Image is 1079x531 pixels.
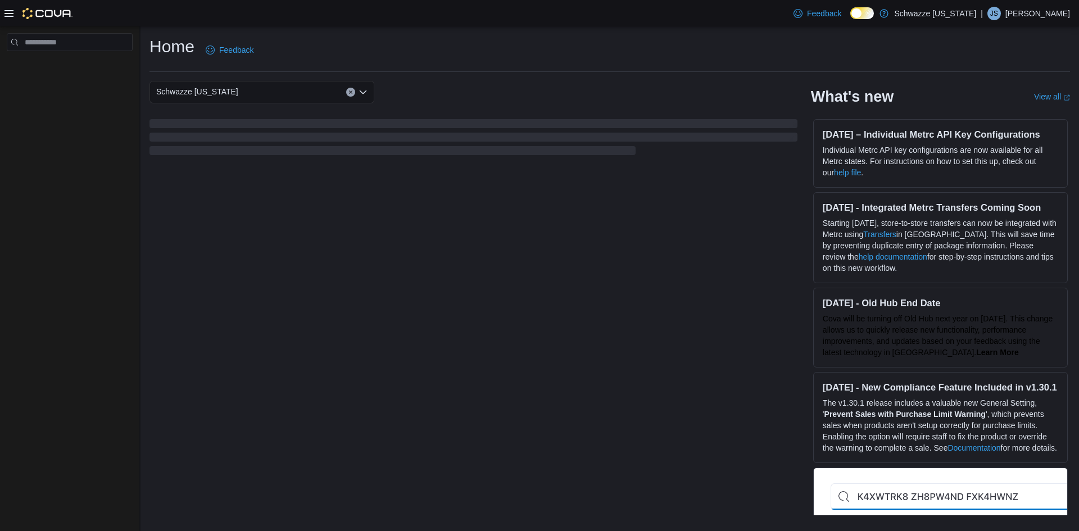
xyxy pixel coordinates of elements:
h3: [DATE] - New Compliance Feature Included in v1.30.1 [823,382,1058,393]
a: help file [834,168,861,177]
a: Documentation [947,443,1000,452]
p: Schwazze [US_STATE] [894,7,976,20]
a: Transfers [863,230,896,239]
p: The v1.30.1 release includes a valuable new General Setting, ' ', which prevents sales when produ... [823,397,1058,453]
span: Feedback [807,8,841,19]
h3: [DATE] - Integrated Metrc Transfers Coming Soon [823,202,1058,213]
h3: [DATE] – Individual Metrc API Key Configurations [823,129,1058,140]
nav: Complex example [7,53,133,80]
h2: What's new [811,88,894,106]
a: View allExternal link [1034,92,1070,101]
a: Learn More [976,348,1018,357]
svg: External link [1063,94,1070,101]
p: Individual Metrc API key configurations are now available for all Metrc states. For instructions ... [823,144,1058,178]
span: Loading [149,121,797,157]
a: Feedback [201,39,258,61]
span: Schwazze [US_STATE] [156,85,238,98]
button: Clear input [346,88,355,97]
p: | [981,7,983,20]
a: Feedback [789,2,846,25]
a: help documentation [859,252,927,261]
span: JS [990,7,998,20]
h3: [DATE] - Old Hub End Date [823,297,1058,308]
p: [PERSON_NAME] [1005,7,1070,20]
button: Open list of options [359,88,368,97]
strong: Prevent Sales with Purchase Limit Warning [824,410,986,419]
h1: Home [149,35,194,58]
img: Cova [22,8,72,19]
input: Dark Mode [850,7,874,19]
div: Jesse Scott [987,7,1001,20]
p: Starting [DATE], store-to-store transfers can now be integrated with Metrc using in [GEOGRAPHIC_D... [823,217,1058,274]
span: Dark Mode [850,19,851,20]
span: Cova will be turning off Old Hub next year on [DATE]. This change allows us to quickly release ne... [823,314,1053,357]
span: Feedback [219,44,253,56]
